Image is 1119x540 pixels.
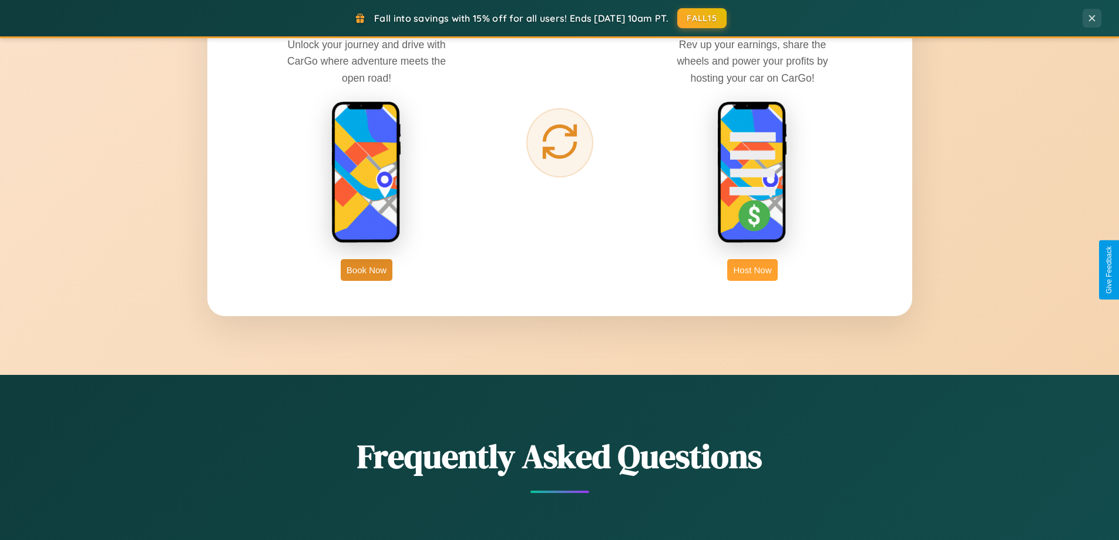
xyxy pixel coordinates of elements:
button: Book Now [341,259,392,281]
h2: Frequently Asked Questions [207,434,912,479]
button: FALL15 [677,8,727,28]
img: rent phone [331,101,402,244]
button: Host Now [727,259,777,281]
p: Unlock your journey and drive with CarGo where adventure meets the open road! [278,36,455,86]
span: Fall into savings with 15% off for all users! Ends [DATE] 10am PT. [374,12,668,24]
img: host phone [717,101,788,244]
p: Rev up your earnings, share the wheels and power your profits by hosting your car on CarGo! [664,36,841,86]
div: Give Feedback [1105,246,1113,294]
